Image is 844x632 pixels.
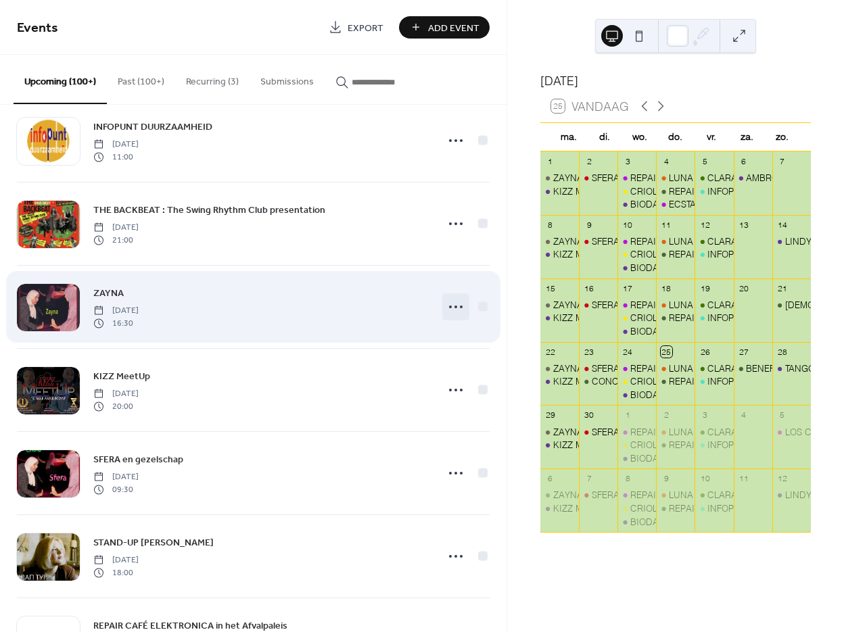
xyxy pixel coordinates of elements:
[617,235,656,247] div: REPAIR CAFÉ ELEKTRONICA in het Afvalpaleis
[669,185,833,197] div: REPAIR CAFÉ TEXTIEL in het Afvalpaleis
[93,370,150,384] span: KIZZ MeetUp
[93,119,212,135] a: INFOPUNT DUURZAAMHEID
[656,198,695,210] div: ECSTATIC DANCE AMSTERDAM
[669,299,693,311] div: LUNA
[622,219,634,230] div: 10
[617,502,656,514] div: CRIOLA
[553,235,583,247] div: ZAYNA
[540,299,579,311] div: ZAYNA
[656,185,695,197] div: REPAIR CAFÉ TEXTIEL in het Afvalpaleis
[669,312,833,324] div: REPAIR CAFÉ TEXTIEL in het Afvalpaleis
[93,222,139,234] span: [DATE]
[707,299,737,311] div: CLARA
[617,312,656,324] div: CRIOLA
[319,16,394,39] a: Export
[669,198,838,210] div: ECSTATIC DANCE [GEOGRAPHIC_DATA]
[93,453,183,467] span: SFERA en gezelschap
[93,554,139,566] span: [DATE]
[540,489,579,501] div: ZAYNA
[544,473,556,485] div: 6
[617,439,656,451] div: CRIOLA
[540,312,579,324] div: KIZZ MeetUp
[617,172,656,184] div: REPAIR CAFÉ ELEKTRONICA in het Afvalpaleis
[707,426,737,438] div: CLARA
[553,299,583,311] div: ZAYNA
[630,185,663,197] div: CRIOLA
[669,502,833,514] div: REPAIR CAFÉ TEXTIEL in het Afvalpaleis
[553,439,607,451] div: KIZZ MeetUp
[584,283,595,294] div: 16
[617,262,656,274] div: BIODANZA MET LYAN
[776,219,788,230] div: 14
[553,426,583,438] div: ZAYNA
[695,362,733,374] div: CLARA
[661,346,672,358] div: 25
[734,362,772,374] div: BENEFIET FOR MARGARITA
[17,15,58,41] span: Events
[540,248,579,260] div: KIZZ MeetUp
[540,426,579,438] div: ZAYNA
[93,536,214,550] span: STAND-UP [PERSON_NAME]
[622,346,634,358] div: 24
[707,502,828,514] div: INFOPUNT DUURZAAMHEID
[669,375,833,387] div: REPAIR CAFÉ TEXTIEL in het Afvalpaleis
[93,483,139,495] span: 09:30
[584,219,595,230] div: 9
[772,489,811,501] div: LINDY HOP
[630,489,823,501] div: REPAIR CAFÉ ELEKTRONICA in het Afvalpaleis
[669,172,693,184] div: LUNA
[695,375,733,387] div: INFOPUNT DUURZAAMHEID
[540,185,579,197] div: KIZZ MeetUp
[540,439,579,451] div: KIZZ MeetUp
[656,489,695,501] div: LUNA
[693,123,729,151] div: vr.
[399,16,490,39] a: Add Event
[93,566,139,579] span: 18:00
[729,123,765,151] div: za.
[592,375,678,387] div: CONCRETE JUNGLE
[592,362,680,374] div: SFERA en gezelschap
[617,248,656,260] div: CRIOLA
[630,248,663,260] div: CRIOLA
[656,312,695,324] div: REPAIR CAFÉ TEXTIEL in het Afvalpaleis
[93,535,214,550] a: STAND-UP [PERSON_NAME]
[772,299,811,311] div: CHINESE FEMINIST STANDUP SHOW
[707,312,828,324] div: INFOPUNT DUURZAAMHEID
[93,203,325,218] span: THE BACKBEAT : The Swing Rhythm Club presentation
[579,299,617,311] div: SFERA en gezelschap
[734,172,772,184] div: AMBROSIA ECSTATIC RAVE & CACAO CEREMONY
[553,172,583,184] div: ZAYNA
[738,410,749,421] div: 4
[656,172,695,184] div: LUNA
[656,235,695,247] div: LUNA
[93,285,124,301] a: ZAYNA
[699,283,711,294] div: 19
[544,283,556,294] div: 15
[584,346,595,358] div: 23
[107,55,175,103] button: Past (100+)
[553,502,607,514] div: KIZZ MeetUp
[699,219,711,230] div: 12
[656,375,695,387] div: REPAIR CAFÉ TEXTIEL in het Afvalpaleis
[93,234,139,246] span: 21:00
[93,151,139,163] span: 11:00
[785,489,833,501] div: LINDY HOP
[544,346,556,358] div: 22
[592,489,680,501] div: SFERA en gezelschap
[617,489,656,501] div: REPAIR CAFÉ ELEKTRONICA in het Afvalpaleis
[579,489,617,501] div: SFERA en gezelschap
[553,185,607,197] div: KIZZ MeetUp
[553,489,583,501] div: ZAYNA
[630,299,823,311] div: REPAIR CAFÉ ELEKTRONICA in het Afvalpaleis
[93,305,139,317] span: [DATE]
[630,439,663,451] div: CRIOLA
[93,139,139,151] span: [DATE]
[669,235,693,247] div: LUNA
[695,248,733,260] div: INFOPUNT DUURZAAMHEID
[579,362,617,374] div: SFERA en gezelschap
[776,346,788,358] div: 28
[661,410,672,421] div: 2
[622,473,634,485] div: 8
[695,235,733,247] div: CLARA
[592,299,680,311] div: SFERA en gezelschap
